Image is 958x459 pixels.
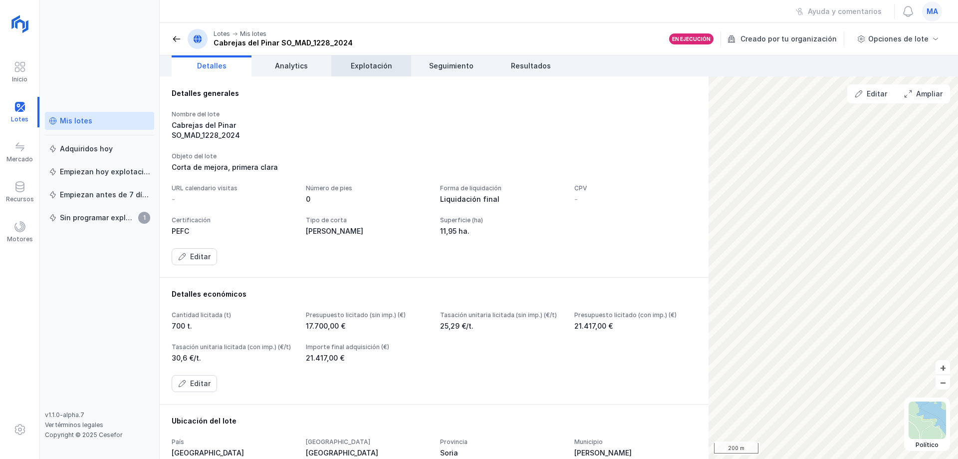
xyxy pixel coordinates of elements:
[429,61,474,71] span: Seguimiento
[214,30,230,38] div: Lotes
[672,35,711,42] div: En ejecución
[306,321,428,331] div: 17.700,00 €
[172,194,175,204] div: -
[306,194,428,204] div: 0
[440,194,562,204] div: Liquidación final
[727,31,846,46] div: Creado por tu organización
[440,311,562,319] div: Tasación unitaria licitada (sin imp.) (€/t)
[197,61,227,71] span: Detalles
[6,195,34,203] div: Recursos
[60,144,113,154] div: Adquiridos hoy
[331,55,411,76] a: Explotación
[172,152,697,160] div: Objeto del lote
[45,411,154,419] div: v1.1.0-alpha.7
[574,311,697,319] div: Presupuesto licitado (con imp.) (€)
[789,3,888,20] button: Ayuda y comentarios
[214,38,353,48] div: Cabrejas del Pinar SO_MAD_1228_2024
[868,34,929,44] div: Opciones de lote
[306,311,428,319] div: Presupuesto licitado (sin imp.) (€)
[306,226,428,236] div: [PERSON_NAME]
[60,116,92,126] div: Mis lotes
[306,353,428,363] div: 21.417,00 €
[574,321,697,331] div: 21.417,00 €
[511,61,551,71] span: Resultados
[574,194,578,204] div: -
[172,353,294,363] div: 30,6 €/t.
[172,416,697,426] div: Ubicación del lote
[172,88,697,98] div: Detalles generales
[306,184,428,192] div: Número de pies
[172,311,294,319] div: Cantidad licitada (t)
[491,55,571,76] a: Resultados
[172,321,294,331] div: 700 t.
[60,213,135,223] div: Sin programar explotación
[440,184,562,192] div: Forma de liquidación
[909,402,946,439] img: political.webp
[7,11,32,36] img: logoRight.svg
[190,252,211,262] div: Editar
[848,85,894,102] button: Editar
[867,89,887,99] div: Editar
[306,343,428,351] div: Importe final adquisición (€)
[172,110,294,118] div: Nombre del lote
[574,438,697,446] div: Municipio
[172,162,697,172] div: Corta de mejora, primera clara
[45,163,154,181] a: Empiezan hoy explotación
[306,448,428,458] div: [GEOGRAPHIC_DATA]
[909,441,946,449] div: Político
[440,226,562,236] div: 11,95 ha.
[440,321,562,331] div: 25,29 €/t.
[45,209,154,227] a: Sin programar explotación1
[172,438,294,446] div: País
[411,55,491,76] a: Seguimiento
[45,140,154,158] a: Adquiridos hoy
[936,360,950,375] button: +
[808,6,882,16] div: Ayuda y comentarios
[306,216,428,224] div: Tipo de corta
[172,184,294,192] div: URL calendario visitas
[45,186,154,204] a: Empiezan antes de 7 días
[60,167,150,177] div: Empiezan hoy explotación
[574,184,697,192] div: CPV
[190,379,211,389] div: Editar
[240,30,266,38] div: Mis lotes
[574,448,697,458] div: [PERSON_NAME]
[172,343,294,351] div: Tasación unitaria licitada (con imp.) (€/t)
[60,190,150,200] div: Empiezan antes de 7 días
[275,61,308,71] span: Analytics
[138,212,150,224] span: 1
[172,226,294,236] div: PEFC
[440,216,562,224] div: Superficie (ha)
[172,448,294,458] div: [GEOGRAPHIC_DATA]
[440,448,562,458] div: Soria
[351,61,392,71] span: Explotación
[45,431,154,439] div: Copyright © 2025 Cesefor
[45,421,103,429] a: Ver términos legales
[172,55,251,76] a: Detalles
[916,89,943,99] div: Ampliar
[172,120,294,140] div: Cabrejas del Pinar SO_MAD_1228_2024
[306,438,428,446] div: [GEOGRAPHIC_DATA]
[251,55,331,76] a: Analytics
[936,375,950,390] button: –
[12,75,27,83] div: Inicio
[7,235,33,243] div: Motores
[440,438,562,446] div: Provincia
[6,155,33,163] div: Mercado
[172,375,217,392] button: Editar
[45,112,154,130] a: Mis lotes
[172,289,697,299] div: Detalles económicos
[927,6,938,16] span: ma
[172,216,294,224] div: Certificación
[898,85,949,102] button: Ampliar
[172,248,217,265] button: Editar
